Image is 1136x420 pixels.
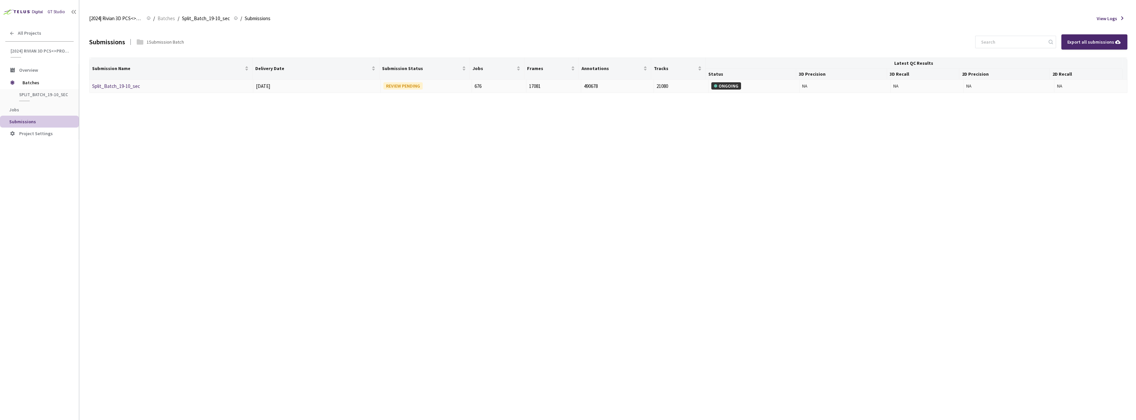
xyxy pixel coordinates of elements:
span: View Logs [1097,15,1117,22]
div: 676 [475,82,523,90]
th: Frames [524,58,579,80]
div: [DATE] [256,82,378,90]
div: 17081 [529,82,578,90]
span: Delivery Date [255,66,370,71]
th: Jobs [470,58,524,80]
div: NA [802,82,888,90]
th: 3D Recall [887,69,960,80]
span: Submissions [9,119,36,125]
div: 21080 [657,82,705,90]
div: GT Studio [48,9,65,15]
span: Frames [527,66,570,71]
span: Batches [22,76,68,89]
th: 2D Recall [1050,69,1122,80]
span: Batches [158,15,175,22]
th: 3D Precision [796,69,887,80]
span: Split_Batch_19-10_sec [182,15,230,22]
div: NA [893,82,961,90]
li: / [153,15,155,22]
span: Project Settings [19,131,53,136]
a: Batches [156,15,176,22]
a: Split_Batch_19-10_sec [92,83,140,89]
th: Annotations [579,58,652,80]
span: [2024] Rivian 3D PCS<>Production [89,15,143,22]
span: Split_Batch_19-10_sec [19,92,68,97]
th: Tracks [651,58,706,80]
span: Tracks [654,66,696,71]
span: Jobs [473,66,515,71]
span: All Projects [18,30,41,36]
th: 2D Precision [959,69,1050,80]
div: 490678 [584,82,651,90]
div: Submissions [89,37,125,47]
th: Latest QC Results [706,58,1122,69]
th: Status [706,69,796,80]
div: NA [1057,82,1124,90]
span: Annotations [582,66,642,71]
span: Jobs [9,107,19,113]
div: REVIEW PENDING [383,82,423,90]
li: / [178,15,179,22]
div: 1 Submission Batch [147,38,184,46]
th: Delivery Date [253,58,379,80]
span: Overview [19,67,38,73]
div: Export all submissions [1067,38,1121,46]
span: [2024] Rivian 3D PCS<>Production [11,48,70,54]
li: / [240,15,242,22]
th: Submission Name [89,58,253,80]
span: Submission Name [92,66,243,71]
span: Submissions [245,15,270,22]
input: Search [977,36,1047,48]
th: Submission Status [379,58,470,80]
div: NA [966,82,1052,90]
span: Submission Status [382,66,461,71]
div: ONGOING [711,82,741,90]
